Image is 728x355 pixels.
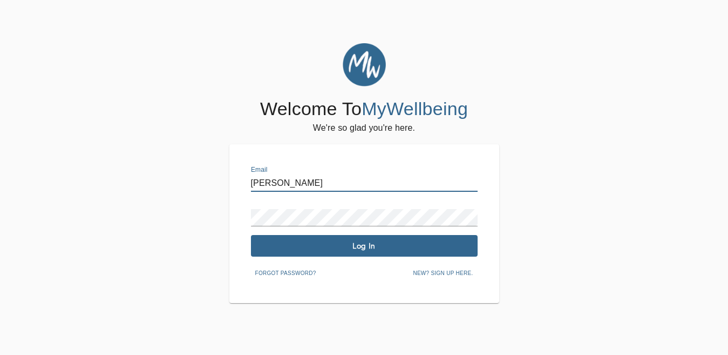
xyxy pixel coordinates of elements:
span: MyWellbeing [362,98,468,119]
label: Email [251,167,268,173]
h4: Welcome To [260,98,468,120]
img: MyWellbeing [343,43,386,86]
span: New? Sign up here. [413,269,473,278]
a: Forgot password? [251,268,321,277]
button: Log In [251,235,478,257]
span: Forgot password? [255,269,316,278]
span: Log In [255,241,473,251]
button: Forgot password? [251,265,321,282]
button: New? Sign up here. [409,265,477,282]
h6: We're so glad you're here. [313,120,415,136]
